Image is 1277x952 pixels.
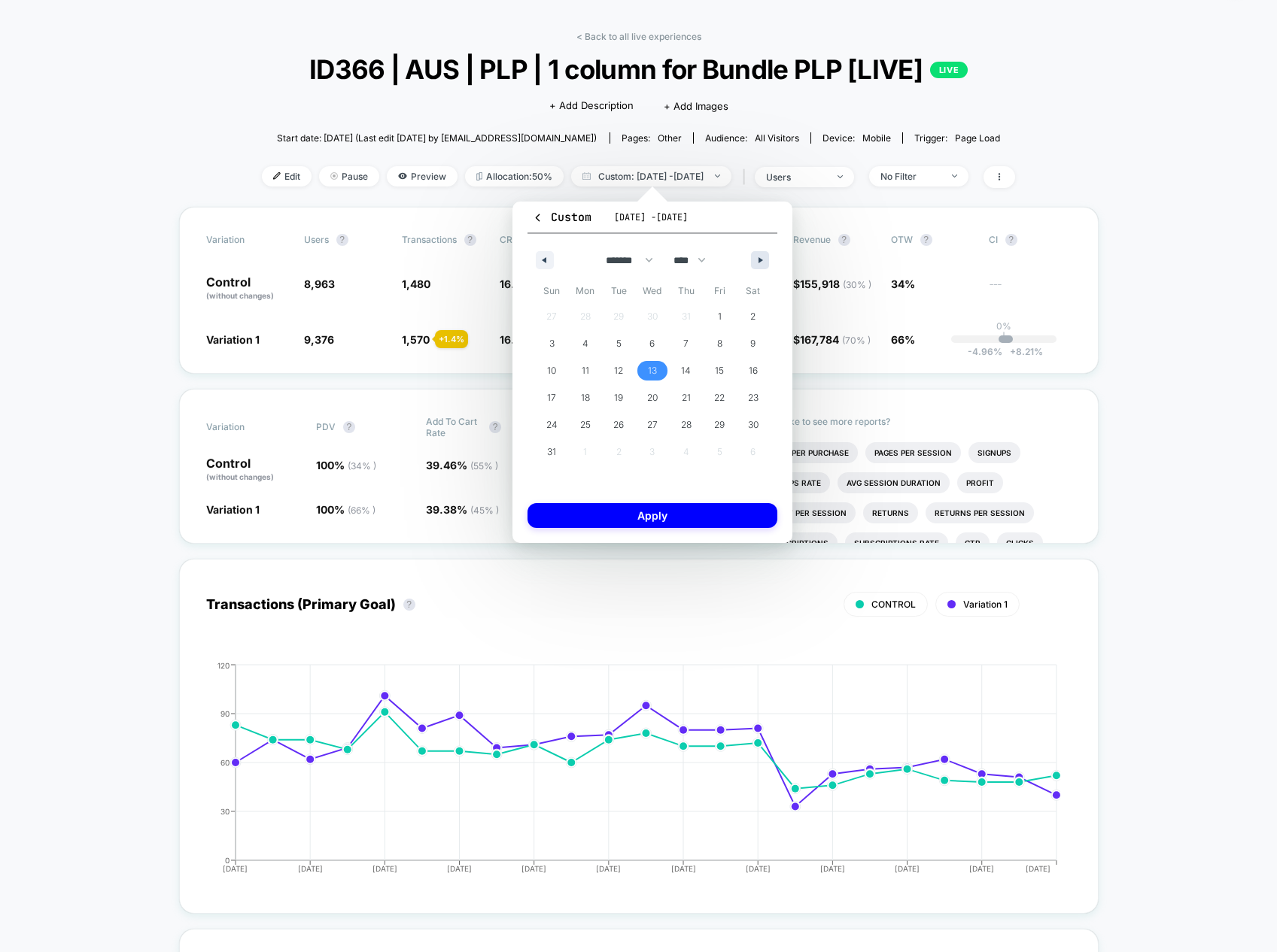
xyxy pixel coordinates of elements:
div: Trigger: [914,132,1000,144]
tspan: 90 [220,708,230,717]
tspan: 60 [220,757,230,766]
span: Thu [669,279,703,303]
span: CI [989,234,1072,246]
button: Custom[DATE] -[DATE] [528,209,777,234]
span: 23 [748,384,759,411]
button: 27 [636,411,670,438]
button: 22 [703,384,737,411]
span: Variation [206,416,289,438]
span: 10 [547,357,556,384]
span: ( 30 % ) [843,279,871,290]
button: ? [489,421,501,433]
span: Variation 1 [206,503,260,516]
li: Returns [863,502,918,523]
tspan: [DATE] [521,864,546,873]
tspan: [DATE] [447,864,472,873]
button: 15 [703,357,737,384]
span: Transactions [402,234,457,245]
span: 9,376 [304,333,334,346]
span: 1,570 [402,333,430,346]
div: users [766,171,826,183]
tspan: 0 [225,855,230,864]
p: LIVE [930,62,968,78]
span: 167,784 [800,333,871,346]
tspan: [DATE] [671,864,696,873]
tspan: 120 [217,660,230,669]
button: 25 [569,411,603,438]
span: Variation [206,234,289,246]
span: 21 [682,384,691,411]
button: 31 [535,438,569,465]
button: 24 [535,411,569,438]
span: --- [989,280,1072,302]
span: 39.46 % [426,459,498,471]
span: 31 [547,438,556,465]
li: Pages Per Session [865,442,961,463]
li: Profit [957,472,1003,493]
p: | [1002,332,1005,343]
span: Allocation: 50% [465,166,564,186]
button: 12 [602,357,636,384]
span: 9 [750,330,756,357]
span: Tue [602,279,636,303]
button: 2 [736,303,770,330]
span: 25 [580,411,591,438]
span: [DATE] - [DATE] [614,211,688,223]
tspan: [DATE] [969,864,994,873]
div: TRANSACTIONS [191,661,1057,887]
span: 16 [749,357,758,384]
span: + [1010,346,1016,357]
span: Custom [532,210,591,225]
tspan: 30 [220,806,230,815]
li: Ctr [956,532,990,553]
button: 18 [569,384,603,411]
span: Custom: [DATE] - [DATE] [571,166,731,186]
span: ( 70 % ) [842,335,871,346]
span: 34% [891,277,915,290]
span: users [304,234,329,245]
div: Audience: [705,132,799,144]
button: 20 [636,384,670,411]
tspan: [DATE] [1026,864,1050,873]
span: 155,918 [800,277,871,290]
span: 24 [546,411,558,438]
span: Pause [319,166,379,186]
span: | [739,166,755,188]
tspan: [DATE] [596,864,621,873]
button: 6 [636,330,670,357]
button: 4 [569,330,603,357]
button: ? [838,234,850,246]
span: Wed [636,279,670,303]
button: 23 [736,384,770,411]
span: 11 [582,357,589,384]
span: (without changes) [206,291,274,300]
span: 19 [614,384,623,411]
span: -4.96 % [968,346,1002,357]
button: 16 [736,357,770,384]
span: ( 55 % ) [470,460,498,471]
div: Pages: [622,132,682,144]
div: + 1.4 % [435,330,468,348]
button: 11 [569,357,603,384]
span: ID366 | AUS | PLP | 1 column for Bundle PLP [LIVE] [299,53,978,85]
button: 5 [602,330,636,357]
span: OTW [891,234,974,246]
button: ? [336,234,348,246]
span: 27 [647,411,658,438]
span: 8.21 % [1002,346,1043,357]
button: Apply [528,503,777,528]
button: 10 [535,357,569,384]
span: 1,480 [402,277,430,290]
span: ( 66 % ) [348,505,375,516]
span: All Visitors [755,132,799,144]
button: ? [920,234,932,246]
span: 66% [891,333,915,346]
span: 30 [748,411,759,438]
span: Variation 1 [963,599,1008,610]
p: Would like to see more reports? [756,416,1072,427]
span: 28 [681,411,692,438]
span: 12 [614,357,623,384]
span: Edit [262,166,312,186]
button: 7 [669,330,703,357]
span: Revenue [793,234,831,245]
